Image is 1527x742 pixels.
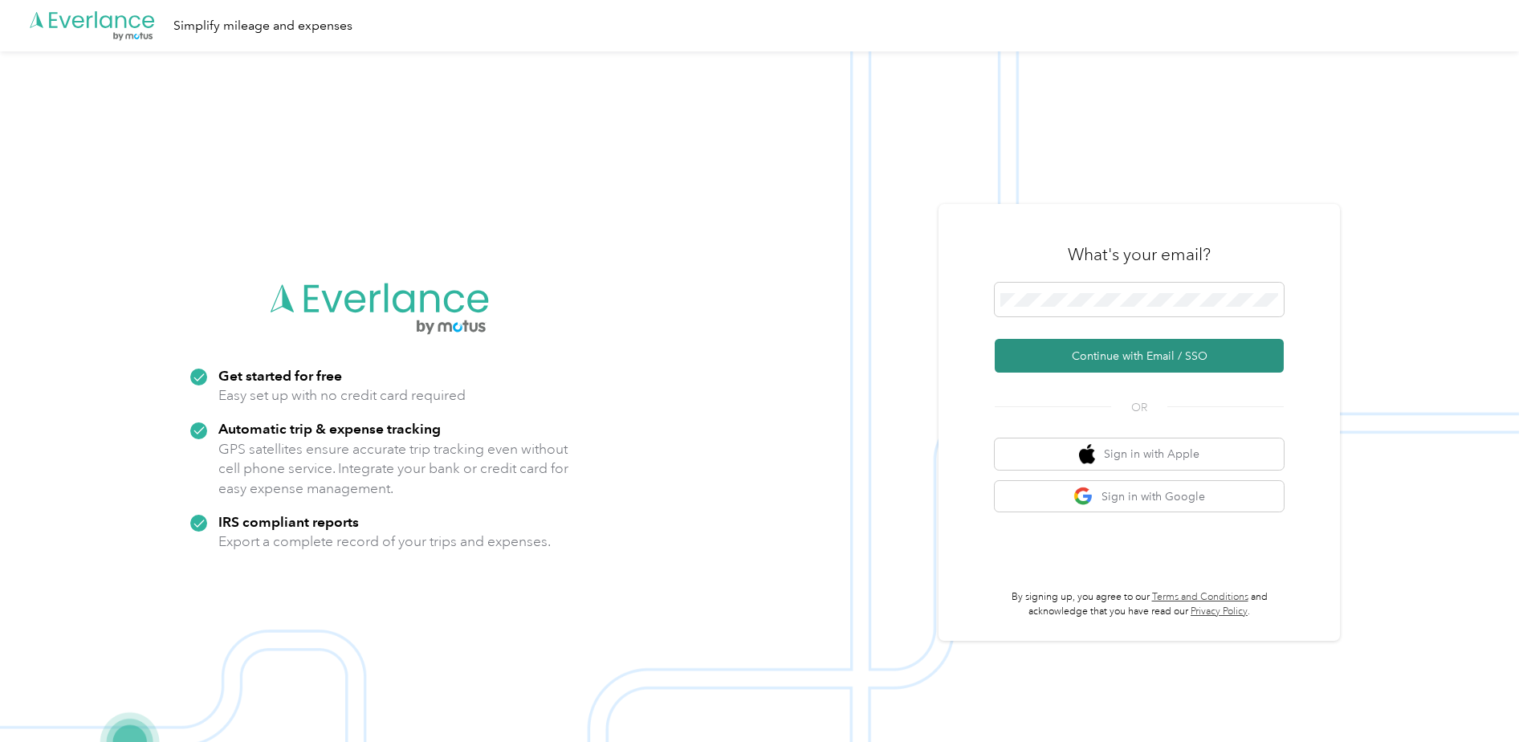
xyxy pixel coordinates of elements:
[218,367,342,384] strong: Get started for free
[995,339,1284,373] button: Continue with Email / SSO
[1068,243,1211,266] h3: What's your email?
[1111,399,1167,416] span: OR
[995,438,1284,470] button: apple logoSign in with Apple
[218,385,466,406] p: Easy set up with no credit card required
[218,513,359,530] strong: IRS compliant reports
[995,590,1284,618] p: By signing up, you agree to our and acknowledge that you have read our .
[1191,605,1248,618] a: Privacy Policy
[1079,444,1095,464] img: apple logo
[1073,487,1093,507] img: google logo
[995,481,1284,512] button: google logoSign in with Google
[1152,591,1248,603] a: Terms and Conditions
[173,16,352,36] div: Simplify mileage and expenses
[218,420,441,437] strong: Automatic trip & expense tracking
[218,532,551,552] p: Export a complete record of your trips and expenses.
[218,439,569,499] p: GPS satellites ensure accurate trip tracking even without cell phone service. Integrate your bank...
